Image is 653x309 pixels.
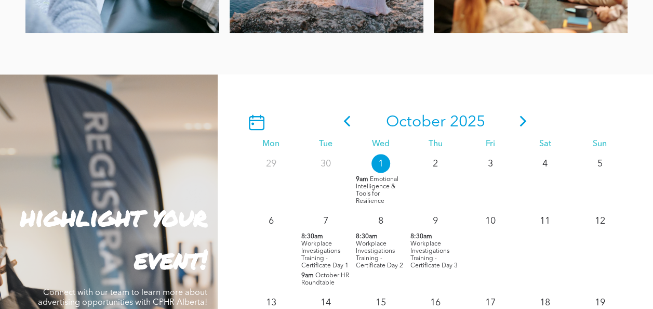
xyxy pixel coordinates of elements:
[262,154,281,173] p: 29
[463,139,517,149] div: Fri
[298,139,353,149] div: Tue
[38,288,207,306] span: Connect with our team to learn more about advertising opportunities with CPHR Alberta!
[385,114,445,130] span: October
[410,240,458,268] span: Workplace Investigations Training - Certificate Day 3
[572,139,627,149] div: Sun
[356,176,398,204] span: Emotional Intelligence & Tools for Resilience
[517,139,572,149] div: Sat
[301,233,323,240] span: 8:30am
[590,211,609,230] p: 12
[316,211,335,230] p: 7
[301,272,313,279] span: 9am
[356,175,368,183] span: 9am
[371,211,390,230] p: 8
[301,240,348,268] span: Workplace Investigations Training - Certificate Day 1
[449,114,485,130] span: 2025
[481,154,499,173] p: 3
[316,154,335,173] p: 30
[262,211,281,230] p: 6
[371,154,390,173] p: 1
[536,211,554,230] p: 11
[410,233,432,240] span: 8:30am
[481,211,499,230] p: 10
[353,139,408,149] div: Wed
[20,197,207,277] strong: highlight your event!
[244,139,298,149] div: Mon
[426,154,445,173] p: 2
[536,154,554,173] p: 4
[356,233,378,240] span: 8:30am
[408,139,462,149] div: Thu
[301,272,349,286] span: October HR Roundtable
[356,240,403,268] span: Workplace Investigations Training - Certificate Day 2
[590,154,609,173] p: 5
[426,211,445,230] p: 9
